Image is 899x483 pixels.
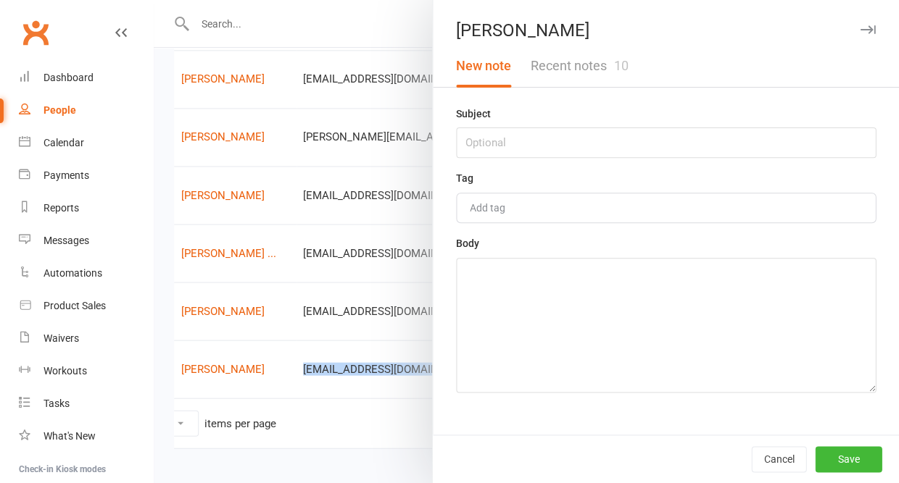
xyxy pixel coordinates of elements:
a: Workouts [19,355,153,387]
a: Waivers [19,322,153,355]
a: Product Sales [19,290,153,322]
button: Save [815,446,882,472]
label: Subject [456,106,491,122]
input: Add tag [468,199,519,217]
div: People [43,104,76,116]
a: What's New [19,420,153,453]
a: Messages [19,224,153,257]
div: Dashboard [43,72,94,83]
input: Optional [456,127,876,158]
div: Waivers [43,332,79,344]
div: [PERSON_NAME] [433,20,899,41]
div: Reports [43,202,79,214]
a: Calendar [19,127,153,159]
a: Payments [19,159,153,192]
span: 10 [613,58,628,73]
div: Product Sales [43,300,106,311]
a: Dashboard [19,62,153,94]
button: New note [447,45,521,87]
label: Tag [456,170,473,186]
a: Clubworx [17,14,54,51]
a: Reports [19,192,153,224]
div: Automations [43,267,102,279]
a: People [19,94,153,127]
div: Messages [43,235,89,246]
button: Recent notes10 [521,45,637,87]
div: Calendar [43,137,84,148]
div: What's New [43,430,96,442]
div: Payments [43,169,89,181]
a: Automations [19,257,153,290]
a: Tasks [19,387,153,420]
div: Workouts [43,365,87,377]
button: Cancel [751,446,806,472]
div: Tasks [43,398,70,409]
label: Body [456,235,479,251]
